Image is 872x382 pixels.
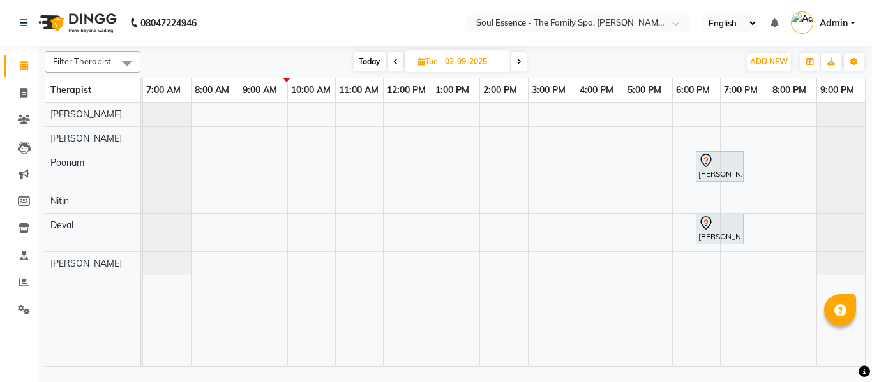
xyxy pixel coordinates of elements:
input: 2025-09-02 [441,52,505,71]
span: [PERSON_NAME] [50,133,122,144]
span: Therapist [50,84,91,96]
img: logo [33,5,120,41]
a: 12:00 PM [384,81,429,99]
img: Admin [791,11,813,34]
span: Today [354,52,386,71]
a: 7:00 AM [143,81,184,99]
a: 8:00 AM [192,81,232,99]
span: Poonam [50,157,84,168]
span: ADD NEW [750,57,788,66]
a: 2:00 PM [480,81,520,99]
div: [PERSON_NAME], 06:30 PM-07:30 PM, [MEDICAL_DATA] Facial 60 Min [697,153,742,180]
span: Deval [50,219,73,231]
b: 08047224946 [140,5,197,41]
a: 5:00 PM [624,81,665,99]
span: [PERSON_NAME] [50,108,122,120]
a: 1:00 PM [432,81,472,99]
span: Filter Therapist [53,56,111,66]
a: 7:00 PM [721,81,761,99]
a: 6:00 PM [673,81,713,99]
a: 3:00 PM [529,81,569,99]
a: 11:00 AM [336,81,382,99]
a: 10:00 AM [288,81,334,99]
span: Tue [415,57,441,66]
a: 9:00 PM [817,81,857,99]
a: 4:00 PM [576,81,617,99]
span: [PERSON_NAME] [50,258,122,269]
span: Nitin [50,195,69,207]
div: [PERSON_NAME], 06:30 PM-07:30 PM, Deep Tissue Massage With Wintergreen Oil 60 Min [697,216,742,242]
a: 8:00 PM [769,81,809,99]
button: ADD NEW [747,53,791,71]
a: 9:00 AM [239,81,280,99]
span: Admin [820,17,848,30]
